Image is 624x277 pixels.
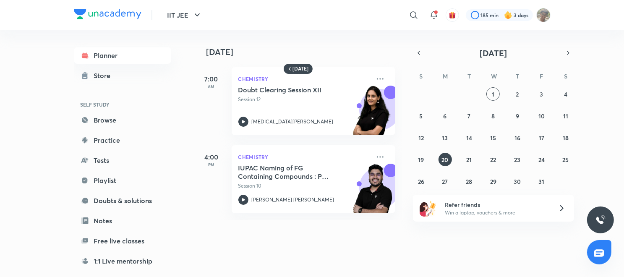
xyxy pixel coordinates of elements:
[74,97,171,112] h6: SELF STUDY
[252,196,334,204] p: [PERSON_NAME] [PERSON_NAME]
[74,152,171,169] a: Tests
[559,87,572,101] button: October 4, 2025
[538,178,544,186] abbr: October 31, 2025
[74,47,171,64] a: Planner
[419,72,423,80] abbr: Sunday
[238,86,343,94] h5: Doubt Clearing Session XII
[206,47,404,57] h4: [DATE]
[536,8,551,22] img: Shashwat Mathur
[442,156,449,164] abbr: October 20, 2025
[535,153,548,166] button: October 24, 2025
[462,109,476,123] button: October 7, 2025
[559,153,572,166] button: October 25, 2025
[74,9,141,21] a: Company Logo
[514,156,520,164] abbr: October 23, 2025
[511,109,524,123] button: October 9, 2025
[466,134,472,142] abbr: October 14, 2025
[195,162,228,167] p: PM
[349,86,395,144] img: unacademy
[486,153,500,166] button: October 22, 2025
[420,200,436,217] img: referral
[462,131,476,144] button: October 14, 2025
[74,172,171,189] a: Playlist
[414,153,428,166] button: October 19, 2025
[442,134,448,142] abbr: October 13, 2025
[540,90,543,98] abbr: October 3, 2025
[238,152,370,162] p: Chemistry
[74,9,141,19] img: Company Logo
[94,71,116,81] div: Store
[539,134,544,142] abbr: October 17, 2025
[74,67,171,84] a: Store
[414,109,428,123] button: October 5, 2025
[238,182,370,190] p: Session 10
[491,72,497,80] abbr: Wednesday
[516,72,519,80] abbr: Thursday
[444,112,447,120] abbr: October 6, 2025
[511,175,524,188] button: October 30, 2025
[563,112,568,120] abbr: October 11, 2025
[486,131,500,144] button: October 15, 2025
[414,131,428,144] button: October 12, 2025
[535,131,548,144] button: October 17, 2025
[162,7,207,24] button: IIT JEE
[418,178,424,186] abbr: October 26, 2025
[486,109,500,123] button: October 8, 2025
[516,90,519,98] abbr: October 2, 2025
[492,90,494,98] abbr: October 1, 2025
[462,153,476,166] button: October 21, 2025
[564,90,567,98] abbr: October 4, 2025
[480,47,507,59] span: [DATE]
[535,109,548,123] button: October 10, 2025
[439,175,452,188] button: October 27, 2025
[486,175,500,188] button: October 29, 2025
[238,164,343,180] h5: IUPAC Naming of FG Containing Compounds : Part 7
[445,209,548,217] p: Win a laptop, vouchers & more
[252,118,334,125] p: [MEDICAL_DATA][PERSON_NAME]
[443,72,448,80] abbr: Monday
[238,96,370,103] p: Session 12
[490,178,496,186] abbr: October 29, 2025
[439,153,452,166] button: October 20, 2025
[442,178,448,186] abbr: October 27, 2025
[486,87,500,101] button: October 1, 2025
[559,131,572,144] button: October 18, 2025
[595,215,606,225] img: ttu
[195,84,228,89] p: AM
[466,178,473,186] abbr: October 28, 2025
[74,253,171,269] a: 1:1 Live mentorship
[195,152,228,162] h5: 4:00
[445,200,548,209] h6: Refer friends
[419,112,423,120] abbr: October 5, 2025
[439,109,452,123] button: October 6, 2025
[538,156,545,164] abbr: October 24, 2025
[511,153,524,166] button: October 23, 2025
[564,72,567,80] abbr: Saturday
[425,47,562,59] button: [DATE]
[516,112,519,120] abbr: October 9, 2025
[511,131,524,144] button: October 16, 2025
[74,192,171,209] a: Doubts & solutions
[414,175,428,188] button: October 26, 2025
[238,74,370,84] p: Chemistry
[195,74,228,84] h5: 7:00
[504,11,512,19] img: streak
[511,87,524,101] button: October 2, 2025
[467,72,471,80] abbr: Tuesday
[514,134,520,142] abbr: October 16, 2025
[74,212,171,229] a: Notes
[439,131,452,144] button: October 13, 2025
[535,87,548,101] button: October 3, 2025
[563,134,569,142] abbr: October 18, 2025
[74,233,171,249] a: Free live classes
[418,134,424,142] abbr: October 12, 2025
[468,112,471,120] abbr: October 7, 2025
[418,156,424,164] abbr: October 19, 2025
[446,8,459,22] button: avatar
[559,109,572,123] button: October 11, 2025
[491,112,495,120] abbr: October 8, 2025
[490,156,496,164] abbr: October 22, 2025
[490,134,496,142] abbr: October 15, 2025
[462,175,476,188] button: October 28, 2025
[74,132,171,149] a: Practice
